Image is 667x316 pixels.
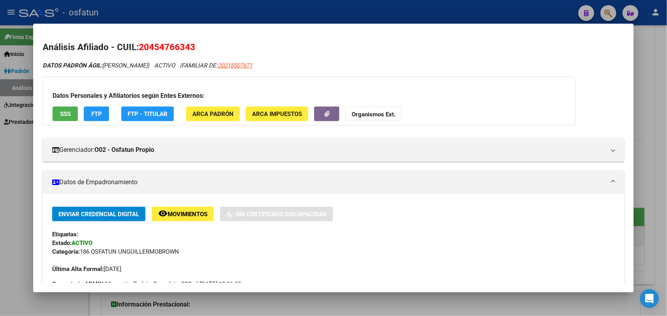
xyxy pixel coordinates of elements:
mat-panel-title: Datos de Empadronamiento [52,178,605,187]
h2: Análisis Afiliado - CUIL: [43,41,624,54]
span: Sin Certificado Discapacidad [236,211,327,218]
div: Open Intercom Messenger [640,289,659,308]
strong: Organismos Ext. [352,111,396,118]
mat-icon: remove_red_eye [158,209,168,218]
span: FAMILIAR DE: [181,62,252,69]
strong: Última Alta Formal: [52,266,104,273]
span: FTP - Titular [128,110,168,118]
span: ARCA Impuestos [252,110,302,118]
div: 186 OSFATUN UNGUILLERMOBROWN [52,247,614,256]
span: 20454766343 [139,42,195,52]
mat-expansion-panel-header: Datos de Empadronamiento [43,170,624,194]
span: FTP [91,110,102,118]
span: 20218507671 [218,62,252,69]
button: ARCA Padrón [186,107,240,121]
i: | ACTIVO | [43,62,252,69]
span: SSS [60,110,71,118]
strong: DATOS PADRÓN ÁGIL: [43,62,102,69]
span: ARCA Padrón [192,110,234,118]
strong: Estado: [52,239,72,247]
strong: Etiquetas: [52,231,78,238]
button: Movimientos [152,207,214,221]
button: Enviar Credencial Digital [52,207,145,221]
h3: Datos Personales y Afiliatorios según Entes Externos: [53,91,566,101]
strong: O02 - Osfatun Propio [94,145,154,155]
button: ARCA Impuestos [246,107,308,121]
strong: ACTIVO [72,239,92,247]
button: Organismos Ext. [345,107,402,121]
span: Enviar Credencial Digital [58,211,139,218]
strong: Comentario ADMIN: [52,280,105,288]
span: [DATE] [52,266,121,273]
mat-panel-title: Gerenciador: [52,145,605,155]
button: SSS [53,107,78,121]
span: [PERSON_NAME] [43,62,148,69]
button: Sin Certificado Discapacidad [220,207,333,221]
mat-expansion-panel-header: Gerenciador:O02 - Osfatun Propio [43,138,624,162]
button: FTP [84,107,109,121]
span: Migración Padrón Completo SSS el [DATE] 10:06:25 [52,280,241,288]
button: FTP - Titular [121,107,174,121]
strong: Categoria: [52,248,80,255]
span: Movimientos [168,211,207,218]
